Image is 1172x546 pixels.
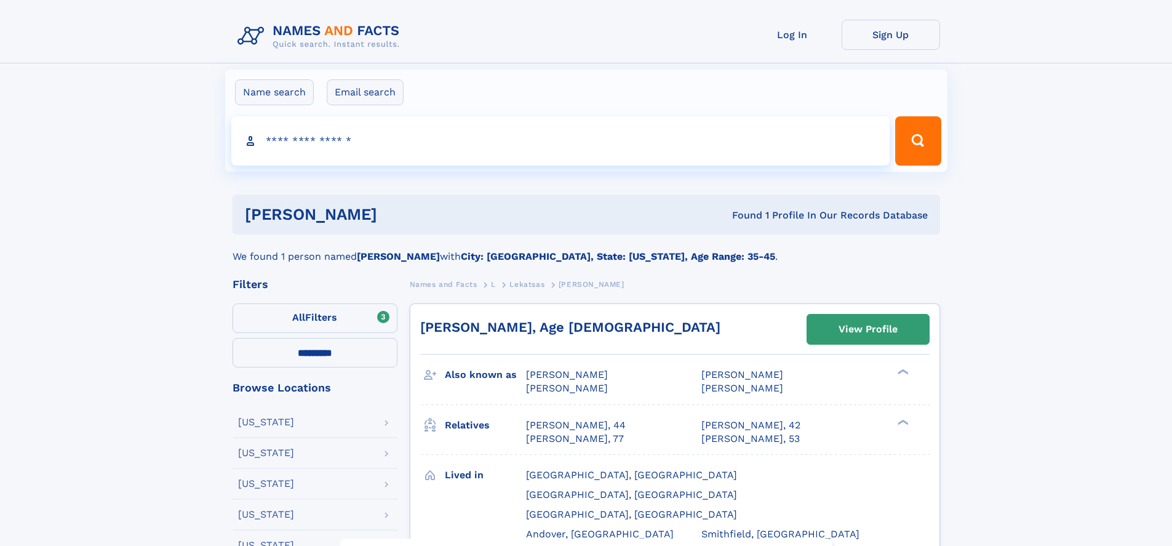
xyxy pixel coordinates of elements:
span: Smithfield, [GEOGRAPHIC_DATA] [701,528,859,540]
a: View Profile [807,315,929,344]
b: City: [GEOGRAPHIC_DATA], State: [US_STATE], Age Range: 35-45 [461,251,775,262]
span: [PERSON_NAME] [701,369,783,380]
span: [GEOGRAPHIC_DATA], [GEOGRAPHIC_DATA] [526,508,737,520]
span: [PERSON_NAME] [526,382,608,394]
div: ❯ [895,368,909,376]
span: Lekatsas [509,280,544,289]
div: [US_STATE] [238,479,294,489]
a: L [491,276,496,292]
button: Search Button [895,116,941,166]
label: Name search [235,79,314,105]
span: [PERSON_NAME] [526,369,608,380]
h3: Relatives [445,415,526,436]
div: [US_STATE] [238,417,294,427]
a: [PERSON_NAME], 77 [526,432,624,446]
a: Names and Facts [410,276,477,292]
div: View Profile [839,315,898,343]
a: [PERSON_NAME], 53 [701,432,800,446]
a: Lekatsas [509,276,544,292]
img: Logo Names and Facts [233,20,410,53]
a: [PERSON_NAME], 44 [526,419,626,432]
a: Log In [743,20,842,50]
label: Email search [327,79,404,105]
span: Andover, [GEOGRAPHIC_DATA] [526,528,674,540]
div: ❯ [895,418,909,426]
span: [PERSON_NAME] [559,280,624,289]
a: Sign Up [842,20,940,50]
span: L [491,280,496,289]
input: search input [231,116,890,166]
div: [US_STATE] [238,448,294,458]
label: Filters [233,303,397,333]
a: [PERSON_NAME], 42 [701,419,800,432]
h3: Lived in [445,465,526,486]
span: [GEOGRAPHIC_DATA], [GEOGRAPHIC_DATA] [526,469,737,481]
div: Browse Locations [233,382,397,393]
h1: [PERSON_NAME] [245,207,555,222]
div: Found 1 Profile In Our Records Database [554,209,928,222]
div: Filters [233,279,397,290]
div: [US_STATE] [238,510,294,520]
div: We found 1 person named with . [233,235,940,264]
h3: Also known as [445,364,526,385]
a: [PERSON_NAME], Age [DEMOGRAPHIC_DATA] [420,319,720,335]
span: All [292,311,305,323]
span: [PERSON_NAME] [701,382,783,394]
span: [GEOGRAPHIC_DATA], [GEOGRAPHIC_DATA] [526,489,737,500]
b: [PERSON_NAME] [357,251,440,262]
